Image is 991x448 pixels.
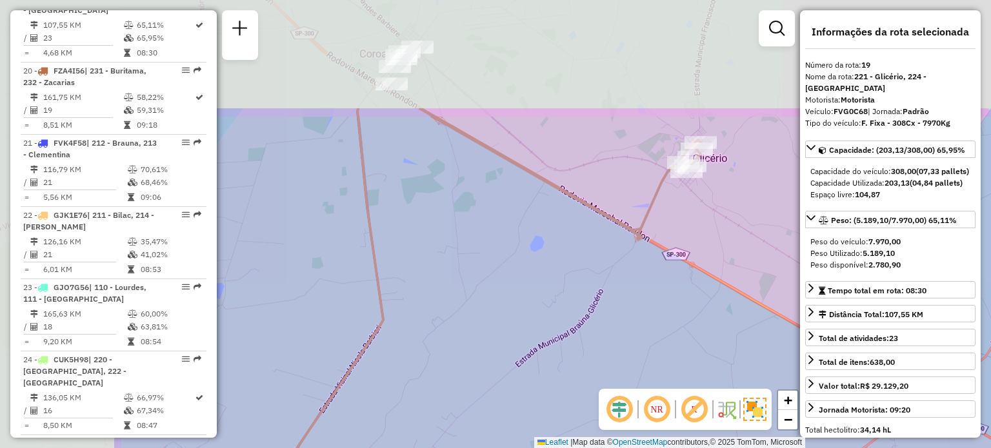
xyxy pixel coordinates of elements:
strong: (07,33 pallets) [916,166,969,176]
i: Rota otimizada [195,21,203,29]
strong: 7.970,00 [868,237,901,246]
em: Opções [182,283,190,291]
i: % de utilização da cubagem [124,34,134,42]
span: | 211 - Bilac, 214 - [PERSON_NAME] [23,210,154,231]
td: 161,75 KM [43,91,123,104]
div: Peso: (5.189,10/7.970,00) 65,11% [805,231,976,276]
td: 126,16 KM [43,235,127,248]
td: 66,97% [136,391,194,404]
a: Peso: (5.189,10/7.970,00) 65,11% [805,211,976,228]
span: | Jornada: [868,106,929,116]
em: Rota exportada [194,66,201,74]
td: 35,47% [140,235,201,248]
strong: Motorista [841,95,875,104]
td: 8,51 KM [43,119,123,131]
td: 23 [43,32,123,44]
i: Distância Total [30,166,38,173]
div: Número da rota: [805,59,976,71]
span: Tempo total em rota: 08:30 [828,286,926,295]
div: Peso Utilizado: [810,248,970,259]
i: Tempo total em rota [128,338,134,346]
td: 41,02% [140,248,201,261]
td: 165,63 KM [43,307,127,320]
a: Leaflet [537,438,568,447]
span: Peso: (5.189,10/7.970,00) 65,11% [831,215,957,225]
i: % de utilização do peso [128,166,137,173]
span: 22 - [23,210,154,231]
span: 107,55 KM [885,309,923,319]
h4: Informações da rota selecionada [805,26,976,38]
a: Total de atividades:23 [805,329,976,346]
td: / [23,176,30,189]
strong: 2.780,90 [868,260,901,269]
span: 24 - [23,355,126,387]
i: Total de Atividades [30,179,38,186]
td: 08:30 [136,46,194,59]
strong: 23 [889,333,898,343]
i: Tempo total em rota [124,422,130,429]
div: Total hectolitro: [805,424,976,436]
em: Opções [182,355,190,363]
div: Jornada Motorista: 09:20 [819,404,910,416]
i: Tempo total em rota [128,193,134,201]
td: 65,11% [136,19,194,32]
td: 107,55 KM [43,19,123,32]
strong: 5.189,10 [863,248,895,258]
td: 08:54 [140,335,201,348]
i: Total de Atividades [30,407,38,414]
i: % de utilização do peso [128,238,137,246]
td: = [23,335,30,348]
span: CUK5H98 [54,355,88,364]
img: Exibir/Ocultar setores [743,398,766,421]
span: | 110 - Lourdes, 111 - [GEOGRAPHIC_DATA] [23,282,146,304]
i: Tempo total em rota [124,49,130,57]
em: Rota exportada [194,283,201,291]
td: 59,31% [136,104,194,117]
em: Rota exportada [194,355,201,363]
td: / [23,320,30,333]
a: Capacidade: (203,13/308,00) 65,95% [805,141,976,158]
span: Exibir rótulo [679,394,710,425]
em: Rota exportada [194,139,201,146]
strong: 19 [861,60,870,70]
td: / [23,248,30,261]
td: = [23,191,30,204]
td: 09:18 [136,119,194,131]
td: = [23,263,30,276]
span: 23 - [23,282,146,304]
strong: 104,87 [855,190,880,199]
span: Capacidade: (203,13/308,00) 65,95% [829,145,965,155]
td: 08:53 [140,263,201,276]
div: Total de itens: [819,356,895,368]
span: GJK1E76 [54,210,87,220]
div: Nome da rota: [805,71,976,94]
em: Opções [182,211,190,219]
td: 21 [43,176,127,189]
span: | [570,438,572,447]
i: Total de Atividades [30,106,38,114]
td: / [23,32,30,44]
td: / [23,404,30,417]
i: Total de Atividades [30,251,38,258]
div: Capacidade Utilizada: [810,177,970,189]
i: Distância Total [30,238,38,246]
div: Distância Total: [819,309,923,320]
strong: (04,84 pallets) [910,178,963,188]
strong: F. Fixa - 308Cx - 7970Kg [861,118,950,128]
a: Nova sessão e pesquisa [227,15,253,44]
td: 9,20 KM [43,335,127,348]
td: 70,61% [140,163,201,176]
span: Total de atividades: [819,333,898,343]
td: = [23,46,30,59]
span: 21 - [23,138,157,159]
span: − [784,411,792,427]
i: Distância Total [30,93,38,101]
a: Total de itens:638,00 [805,353,976,370]
span: Peso do veículo: [810,237,901,246]
strong: 34,14 hL [860,425,891,434]
td: 21 [43,248,127,261]
i: Tempo total em rota [128,266,134,273]
td: 5,56 KM [43,191,127,204]
td: 116,79 KM [43,163,127,176]
td: 63,81% [140,320,201,333]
